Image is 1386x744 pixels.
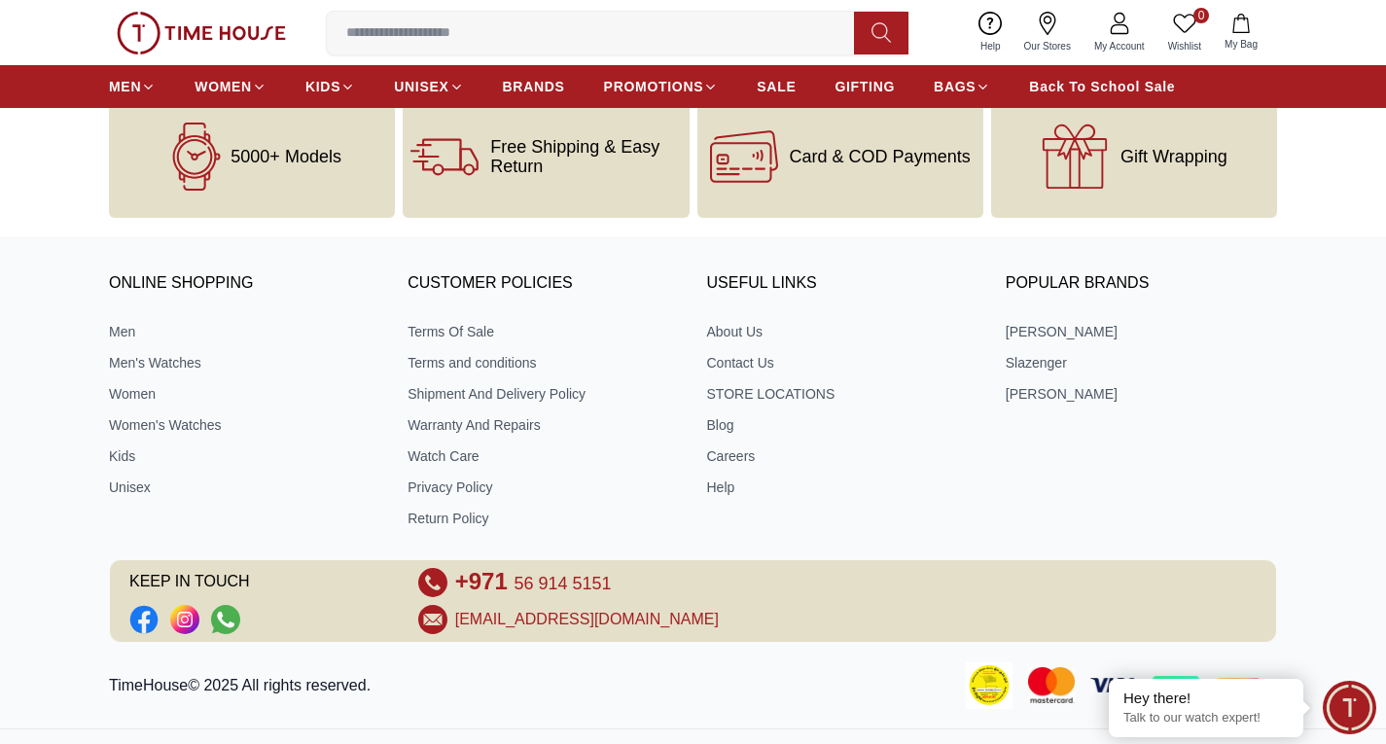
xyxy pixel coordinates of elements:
[490,137,681,176] span: Free Shipping & Easy Return
[117,12,286,54] img: ...
[129,568,391,597] span: KEEP IN TOUCH
[1323,681,1376,734] div: Chat Widget
[1153,676,1199,694] img: Tabby Payment
[604,69,719,104] a: PROMOTIONS
[1160,39,1209,53] span: Wishlist
[514,574,611,593] span: 56 914 5151
[1193,8,1209,23] span: 0
[408,269,679,299] h3: CUSTOMER POLICIES
[707,478,978,497] a: Help
[129,605,159,634] a: Social Link
[408,509,679,528] a: Return Policy
[707,353,978,372] a: Contact Us
[707,446,978,466] a: Careers
[408,322,679,341] a: Terms Of Sale
[394,69,463,104] a: UNISEX
[934,69,990,104] a: BAGS
[109,269,380,299] h3: ONLINE SHOPPING
[1028,667,1075,703] img: Mastercard
[408,384,679,404] a: Shipment And Delivery Policy
[129,605,159,634] li: Facebook
[170,605,199,634] a: Social Link
[707,384,978,404] a: STORE LOCATIONS
[109,384,380,404] a: Women
[1215,678,1262,693] img: Tamara Payment
[934,77,976,96] span: BAGS
[231,147,341,166] span: 5000+ Models
[1029,69,1175,104] a: Back To School Sale
[757,69,796,104] a: SALE
[109,415,380,435] a: Women's Watches
[195,77,252,96] span: WOMEN
[394,77,448,96] span: UNISEX
[1013,8,1083,57] a: Our Stores
[503,77,565,96] span: BRANDS
[109,77,141,96] span: MEN
[408,353,679,372] a: Terms and conditions
[1156,8,1213,57] a: 0Wishlist
[790,147,971,166] span: Card & COD Payments
[1123,689,1289,708] div: Hey there!
[1120,147,1227,166] span: Gift Wrapping
[109,322,380,341] a: Men
[1006,353,1277,372] a: Slazenger
[1006,322,1277,341] a: [PERSON_NAME]
[707,322,978,341] a: About Us
[109,353,380,372] a: Men's Watches
[408,446,679,466] a: Watch Care
[211,605,240,634] a: Social Link
[969,8,1013,57] a: Help
[1006,269,1277,299] h3: Popular Brands
[1006,384,1277,404] a: [PERSON_NAME]
[408,415,679,435] a: Warranty And Repairs
[109,478,380,497] a: Unisex
[305,77,340,96] span: KIDS
[604,77,704,96] span: PROMOTIONS
[455,568,612,597] a: +971 56 914 5151
[835,69,895,104] a: GIFTING
[1213,10,1269,55] button: My Bag
[835,77,895,96] span: GIFTING
[1217,37,1265,52] span: My Bag
[707,415,978,435] a: Blog
[109,446,380,466] a: Kids
[109,674,378,697] p: TimeHouse© 2025 All rights reserved.
[109,69,156,104] a: MEN
[1029,77,1175,96] span: Back To School Sale
[1090,678,1137,692] img: Visa
[503,69,565,104] a: BRANDS
[1123,710,1289,726] p: Talk to our watch expert!
[1016,39,1079,53] span: Our Stores
[973,39,1009,53] span: Help
[305,69,355,104] a: KIDS
[408,478,679,497] a: Privacy Policy
[1086,39,1153,53] span: My Account
[707,269,978,299] h3: USEFUL LINKS
[757,77,796,96] span: SALE
[966,662,1013,709] img: Consumer Payment
[195,69,267,104] a: WOMEN
[455,608,719,631] a: [EMAIL_ADDRESS][DOMAIN_NAME]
